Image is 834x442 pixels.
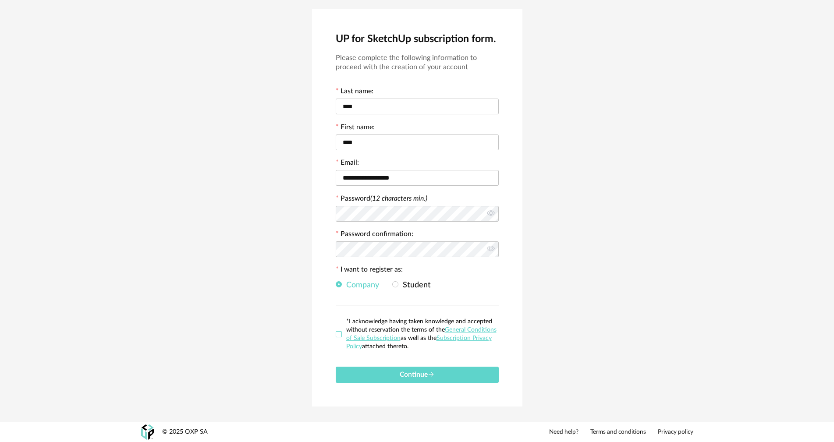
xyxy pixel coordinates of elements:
h3: Please complete the following information to proceed with the creation of your account [336,53,499,72]
a: Privacy policy [658,428,693,436]
label: Password confirmation: [336,231,413,240]
span: Student [398,281,431,289]
span: Continue [400,371,435,378]
img: OXP [141,424,154,440]
div: © 2025 OXP SA [162,428,208,436]
a: Subscription Privacy Policy [346,335,492,350]
i: (12 characters min.) [370,195,427,202]
a: Need help? [549,428,578,436]
label: Email: [336,159,359,168]
label: I want to register as: [336,266,403,275]
span: *I acknowledge having taken knowledge and accepted without reservation the terms of the as well a... [346,318,497,350]
label: Last name: [336,88,373,97]
label: Password [341,195,427,202]
h2: UP for SketchUp subscription form. [336,32,499,46]
span: Company [342,281,379,289]
a: Terms and conditions [590,428,646,436]
label: First name: [336,124,375,133]
button: Continue [336,367,499,383]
